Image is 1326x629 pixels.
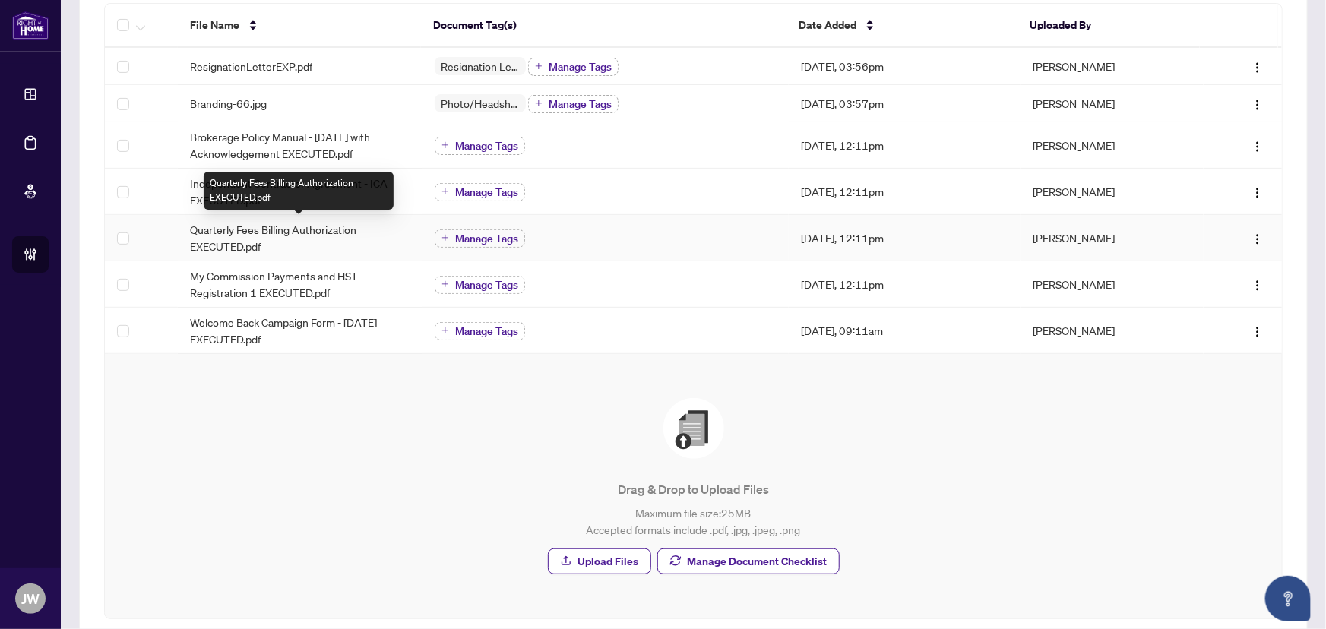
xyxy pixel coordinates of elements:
button: Manage Tags [435,229,525,248]
td: [PERSON_NAME] [1021,122,1204,169]
td: [DATE], 09:11am [789,308,1021,354]
p: Drag & Drop to Upload Files [135,480,1252,498]
button: Logo [1245,272,1270,296]
img: logo [12,11,49,40]
td: [PERSON_NAME] [1021,261,1204,308]
td: [DATE], 12:11pm [789,169,1021,215]
td: [PERSON_NAME] [1021,169,1204,215]
th: Date Added [786,4,1017,48]
img: Logo [1252,62,1264,74]
button: Open asap [1265,576,1311,621]
div: Quarterly Fees Billing Authorization EXECUTED.pdf [204,172,394,210]
td: [PERSON_NAME] [1021,308,1204,354]
span: Manage Tags [455,326,518,337]
button: Manage Tags [435,322,525,340]
span: JW [21,588,40,609]
span: Independent Contractor Agreement - ICA EXECUTED.pdf [190,175,410,208]
td: [DATE], 03:56pm [789,48,1021,85]
span: Manage Tags [455,280,518,290]
td: [PERSON_NAME] [1021,85,1204,122]
th: Document Tag(s) [421,4,786,48]
button: Logo [1245,179,1270,204]
img: Logo [1252,99,1264,111]
span: File Name [190,17,239,33]
span: File UploadDrag & Drop to Upload FilesMaximum file size:25MBAccepted formats include .pdf, .jpg, ... [123,372,1264,600]
span: plus [441,280,449,288]
span: My Commission Payments and HST Registration 1 EXECUTED.pdf [190,267,410,301]
span: Manage Tags [455,233,518,244]
td: [PERSON_NAME] [1021,48,1204,85]
span: plus [441,141,449,149]
img: Logo [1252,326,1264,338]
span: Manage Tags [549,99,612,109]
span: plus [535,100,543,107]
button: Logo [1245,133,1270,157]
span: Branding-66.jpg [190,95,267,112]
span: Manage Tags [549,62,612,72]
td: [PERSON_NAME] [1021,215,1204,261]
button: Logo [1245,226,1270,250]
button: Logo [1245,91,1270,115]
td: [DATE], 12:11pm [789,215,1021,261]
button: Logo [1245,318,1270,343]
img: File Upload [663,398,724,459]
button: Manage Tags [528,58,619,76]
button: Logo [1245,54,1270,78]
p: Maximum file size: 25 MB Accepted formats include .pdf, .jpg, .jpeg, .png [135,504,1252,538]
td: [DATE], 12:11pm [789,122,1021,169]
button: Manage Tags [435,137,525,155]
span: plus [441,327,449,334]
th: File Name [178,4,421,48]
span: Date Added [799,17,856,33]
span: plus [441,234,449,242]
button: Manage Tags [435,276,525,294]
button: Manage Tags [435,183,525,201]
td: [DATE], 12:11pm [789,261,1021,308]
span: Resignation Letter (From previous Brokerage) [435,61,526,71]
span: Quarterly Fees Billing Authorization EXECUTED.pdf [190,221,410,254]
button: Manage Document Checklist [657,548,840,574]
td: [DATE], 03:57pm [789,85,1021,122]
button: Upload Files [548,548,651,574]
button: Manage Tags [528,95,619,113]
span: Brokerage Policy Manual - [DATE] with Acknowledgement EXECUTED.pdf [190,128,410,162]
img: Logo [1252,233,1264,245]
span: Upload Files [578,549,639,574]
span: ResignationLetterEXP.pdf [190,58,312,74]
img: Logo [1252,187,1264,199]
span: plus [535,62,543,70]
span: Manage Tags [455,187,518,198]
img: Logo [1252,141,1264,153]
span: plus [441,188,449,195]
th: Uploaded By [1017,4,1200,48]
span: Welcome Back Campaign Form - [DATE] EXECUTED.pdf [190,314,410,347]
span: Manage Tags [455,141,518,151]
img: Logo [1252,280,1264,292]
span: Manage Document Checklist [688,549,828,574]
span: Photo/Headshot [435,98,526,109]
